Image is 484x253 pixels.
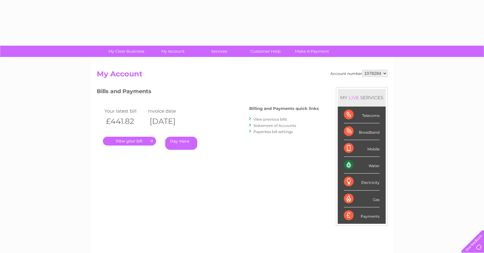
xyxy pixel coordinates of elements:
[344,191,380,207] div: Gas
[344,123,380,140] div: Broadband
[249,106,319,111] h4: Billing and Payments quick links
[348,95,360,100] div: LIVE
[147,115,191,128] th: [DATE]
[287,46,337,57] a: Make A Payment
[101,46,151,57] a: My Clear Business
[103,137,156,146] a: .
[147,107,191,115] td: Invoice date
[240,46,291,57] a: Customer Help
[344,107,380,123] div: Telecoms
[344,207,380,224] div: Payments
[330,70,388,77] div: Account number
[344,174,380,190] div: Electricity
[338,89,386,106] div: MY SERVICES
[253,123,296,128] a: Statement of Accounts
[147,46,198,57] a: My Account
[103,107,147,115] td: Your latest bill
[165,137,197,150] a: Pay Here
[194,46,244,57] a: Services
[253,117,287,121] a: View previous bills
[97,87,319,98] h3: Bills and Payments
[253,129,293,134] a: Paperless bill settings
[344,140,380,157] div: Mobile
[97,70,388,81] h2: My Account
[103,115,147,128] th: £441.82
[344,157,380,174] div: Water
